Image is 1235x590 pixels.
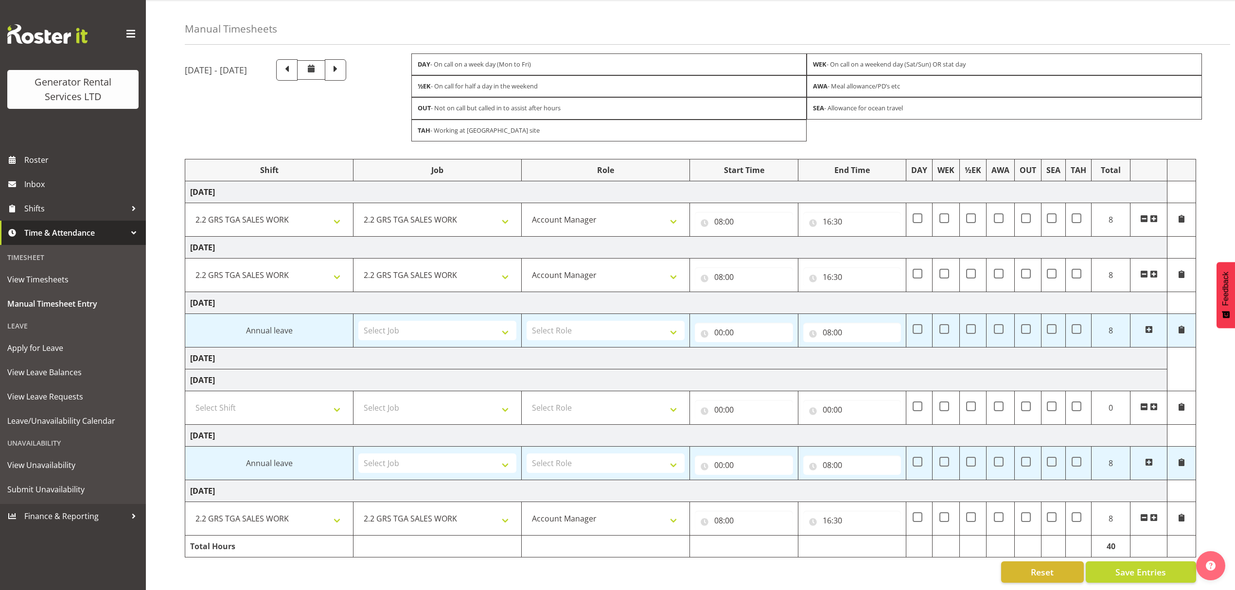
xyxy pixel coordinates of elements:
[1020,164,1036,176] div: OUT
[1092,258,1130,292] td: 8
[2,360,143,384] a: View Leave Balances
[1115,566,1166,578] span: Save Entries
[695,267,793,287] input: Click to select...
[17,75,129,104] div: Generator Rental Services LTD
[1046,164,1060,176] div: SEA
[7,389,139,404] span: View Leave Requests
[803,267,901,287] input: Click to select...
[190,164,348,176] div: Shift
[411,53,807,75] div: - On call on a week day (Mon to Fri)
[411,97,807,119] div: - Not on call but called in to assist after hours
[813,82,828,90] strong: AWA
[24,201,126,216] span: Shifts
[185,535,353,557] td: Total Hours
[418,104,431,112] strong: OUT
[1217,262,1235,328] button: Feedback - Show survey
[1001,561,1084,583] button: Reset
[185,347,1167,369] td: [DATE]
[185,480,1167,502] td: [DATE]
[965,164,981,176] div: ½EK
[24,509,126,523] span: Finance & Reporting
[2,453,143,477] a: View Unavailability
[185,65,247,75] h5: [DATE] - [DATE]
[807,97,1202,119] div: - Allowance for ocean travel
[2,433,143,453] div: Unavailability
[7,482,139,497] span: Submit Unavailability
[246,458,293,469] span: Annual leave
[185,236,1167,258] td: [DATE]
[991,164,1009,176] div: AWA
[2,477,143,502] a: Submit Unavailability
[1086,561,1196,583] button: Save Entries
[1031,566,1054,578] span: Reset
[418,60,430,69] strong: DAY
[7,458,139,472] span: View Unavailability
[7,365,139,380] span: View Leave Balances
[1206,561,1216,571] img: help-xxl-2.png
[1092,502,1130,535] td: 8
[803,511,901,530] input: Click to select...
[185,23,277,35] h4: Manual Timesheets
[695,212,793,231] input: Click to select...
[418,82,431,90] strong: ½EK
[2,316,143,336] div: Leave
[2,292,143,316] a: Manual Timesheet Entry
[1092,203,1130,236] td: 8
[803,212,901,231] input: Click to select...
[695,164,793,176] div: Start Time
[807,75,1202,97] div: - Meal allowance/PD’s etc
[803,455,901,475] input: Click to select...
[1096,164,1125,176] div: Total
[418,126,430,135] strong: TAH
[803,164,901,176] div: End Time
[695,455,793,475] input: Click to select...
[527,164,685,176] div: Role
[695,323,793,342] input: Click to select...
[7,272,139,287] span: View Timesheets
[7,414,139,428] span: Leave/Unavailability Calendar
[1071,164,1086,176] div: TAH
[185,424,1167,446] td: [DATE]
[813,60,827,69] strong: WEK
[2,336,143,360] a: Apply for Leave
[185,292,1167,313] td: [DATE]
[1092,535,1130,557] td: 40
[358,164,516,176] div: Job
[246,325,293,336] span: Annual leave
[803,323,901,342] input: Click to select...
[2,409,143,433] a: Leave/Unavailability Calendar
[2,267,143,292] a: View Timesheets
[911,164,927,176] div: DAY
[695,511,793,530] input: Click to select...
[24,153,141,167] span: Roster
[1092,446,1130,480] td: 8
[411,120,807,141] div: - Working at [GEOGRAPHIC_DATA] site
[695,400,793,419] input: Click to select...
[411,75,807,97] div: - On call for half a day in the weekend
[2,247,143,267] div: Timesheet
[1092,391,1130,424] td: 0
[2,384,143,409] a: View Leave Requests
[937,164,954,176] div: WEK
[7,24,88,44] img: Rosterit website logo
[7,341,139,355] span: Apply for Leave
[7,296,139,311] span: Manual Timesheet Entry
[803,400,901,419] input: Click to select...
[24,226,126,240] span: Time & Attendance
[1092,313,1130,347] td: 8
[1221,272,1230,306] span: Feedback
[807,53,1202,75] div: - On call on a weekend day (Sat/Sun) OR stat day
[24,177,141,191] span: Inbox
[185,181,1167,203] td: [DATE]
[185,369,1167,391] td: [DATE]
[813,104,824,112] strong: SEA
